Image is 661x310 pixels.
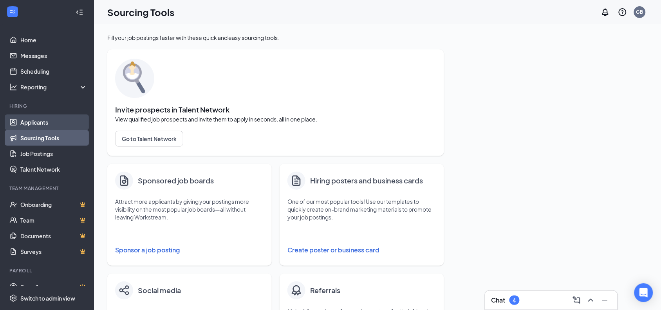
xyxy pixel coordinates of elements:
[115,198,264,221] p: Attract more applicants by giving your postings more visibility on the most popular job boards—al...
[76,8,83,16] svg: Collapse
[138,285,181,296] h4: Social media
[600,295,610,305] svg: Minimize
[585,294,597,306] button: ChevronUp
[9,294,17,302] svg: Settings
[20,63,87,79] a: Scheduling
[572,295,582,305] svg: ComposeMessage
[290,284,303,297] img: badge
[20,48,87,63] a: Messages
[586,295,596,305] svg: ChevronUp
[20,32,87,48] a: Home
[20,83,88,91] div: Reporting
[310,175,423,186] h4: Hiring posters and business cards
[107,5,174,19] h1: Sourcing Tools
[20,244,87,259] a: SurveysCrown
[9,185,86,192] div: Team Management
[601,7,610,17] svg: Notifications
[20,197,87,212] a: OnboardingCrown
[20,294,75,302] div: Switch to admin view
[571,294,583,306] button: ComposeMessage
[290,174,303,187] svg: Document
[287,198,436,221] p: One of our most popular tools! Use our templates to quickly create on-brand marketing materials t...
[20,146,87,161] a: Job Postings
[9,83,17,91] svg: Analysis
[20,212,87,228] a: TeamCrown
[115,131,436,147] a: Go to Talent Network
[636,9,643,15] div: GB
[115,106,436,114] span: Invite prospects in Talent Network
[118,174,130,187] img: clipboard
[20,161,87,177] a: Talent Network
[20,228,87,244] a: DocumentsCrown
[20,130,87,146] a: Sourcing Tools
[107,34,444,42] div: Fill your job postings faster with these quick and easy sourcing tools.
[20,114,87,130] a: Applicants
[119,285,129,295] img: share
[599,294,611,306] button: Minimize
[310,285,340,296] h4: Referrals
[115,131,183,147] button: Go to Talent Network
[618,7,627,17] svg: QuestionInfo
[138,175,214,186] h4: Sponsored job boards
[491,296,506,305] h3: Chat
[115,242,264,258] button: Sponsor a job posting
[9,103,86,109] div: Hiring
[115,115,436,123] span: View qualified job prospects and invite them to apply in seconds, all in one place.
[9,8,16,16] svg: WorkstreamLogo
[20,279,87,295] a: PayrollCrown
[287,242,436,258] button: Create poster or business card
[115,59,154,98] img: sourcing-tools
[9,267,86,274] div: Payroll
[513,297,516,304] div: 4
[634,283,653,302] div: Open Intercom Messenger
